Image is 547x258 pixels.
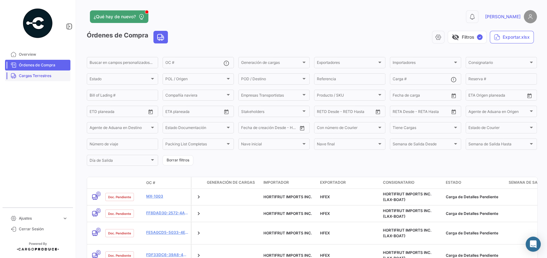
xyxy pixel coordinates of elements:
[105,110,132,115] input: Hasta
[393,110,404,115] input: Desde
[525,91,534,100] button: Open calendar
[196,210,202,217] a: Expand/Collapse Row
[165,143,225,147] span: Packing List Completas
[446,194,504,200] div: Carga de Detalles Pendiente
[509,180,546,185] span: Semana de Salida
[146,180,155,186] span: OC #
[320,253,330,258] span: HFEX
[318,177,380,188] datatable-header-cell: Exportador
[103,180,144,185] datatable-header-cell: Estado Doc.
[317,126,377,131] span: Con número de Courier
[383,208,431,219] span: HORTIFRUT IMPORTS INC. (LAX-BOAT)
[19,226,68,232] span: Cerrar Sesión
[196,230,202,236] a: Expand/Collapse Row
[96,228,101,233] span: 0
[468,110,528,115] span: Agente de Aduana en Origen
[468,61,528,66] span: Consignatario
[446,230,504,236] div: Carga de Detalles Pendiente
[383,180,414,185] span: Consignatario
[490,31,534,43] button: Exportar.xlsx
[241,110,301,115] span: Stakeholders
[181,110,208,115] input: Hasta
[163,155,193,165] button: Borrar filtros
[5,60,70,70] a: Órdenes de Compra
[263,253,312,258] span: HORTIFRUT IMPORTS INC.
[96,192,101,196] span: 0
[165,126,225,131] span: Estado Documentación
[154,31,168,43] button: Land
[380,177,443,188] datatable-header-cell: Consignatario
[317,61,377,66] span: Exportadores
[146,210,188,216] a: ff8dad30-2572-4a6e-83a0-7a2a65acf756
[22,8,53,39] img: powered-by.png
[383,228,431,238] span: HORTIFRUT IMPORTS INC. (LAX-BOAT)
[196,194,202,200] a: Expand/Collapse Row
[19,73,68,79] span: Cargas Terrestres
[383,192,431,202] span: HORTIFRUT IMPORTS INC. (LAX-BOAT)
[448,31,487,43] button: visibility_offFiltros✓
[317,143,377,147] span: Nave final
[485,14,521,20] span: [PERSON_NAME]
[263,231,312,235] span: HORTIFRUT IMPORTS INC.
[468,94,480,98] input: Desde
[241,61,301,66] span: Generación de cargas
[144,177,191,188] datatable-header-cell: OC #
[449,91,458,100] button: Open calendar
[146,193,188,199] a: mx-1003
[408,94,435,98] input: Hasta
[408,110,435,115] input: Hasta
[165,110,177,115] input: Desde
[19,52,68,57] span: Overview
[5,49,70,60] a: Overview
[96,208,101,213] span: 0
[90,159,150,164] span: Día de Salida
[146,252,188,258] a: fdf33dc6-39a8-4c70-a32e-ed1073f2c072
[524,10,537,23] img: placeholder-user.png
[443,177,506,188] datatable-header-cell: Estado
[393,61,453,66] span: Importadores
[108,231,131,236] span: Doc. Pendiente
[317,94,377,98] span: Producto / SKU
[87,31,170,43] h3: Órdenes de Compra
[90,126,150,131] span: Agente de Aduana en Destino
[241,94,301,98] span: Empresas Transportistas
[320,180,346,185] span: Exportador
[320,194,330,199] span: HFEX
[263,194,312,199] span: HORTIFRUT IMPORTS INC.
[449,107,458,116] button: Open calendar
[393,126,453,131] span: Tiene Cargas
[317,110,328,115] input: Desde
[261,177,318,188] datatable-header-cell: Importador
[241,78,301,82] span: POD / Destino
[5,70,70,81] a: Cargas Terrestres
[90,10,148,23] button: ¿Qué hay de nuevo?
[94,14,136,20] span: ¿Qué hay de nuevo?
[526,237,541,252] div: Abrir Intercom Messenger
[19,216,60,221] span: Ajustes
[108,253,131,258] span: Doc. Pendiente
[241,143,301,147] span: Nave inicial
[108,211,131,216] span: Doc. Pendiente
[165,78,225,82] span: POL / Origen
[446,211,504,216] div: Carga de Detalles Pendiente
[452,33,459,41] span: visibility_off
[165,94,225,98] span: Compañía naviera
[393,94,404,98] input: Desde
[241,126,252,131] input: Desde
[297,123,307,133] button: Open calendar
[477,34,483,40] span: ✓
[263,211,312,216] span: HORTIFRUT IMPORTS INC.
[19,62,68,68] span: Órdenes de Compra
[257,126,284,131] input: Hasta
[96,250,101,255] span: 0
[62,216,68,221] span: expand_more
[222,107,231,116] button: Open calendar
[146,107,155,116] button: Open calendar
[320,231,330,235] span: HFEX
[373,107,383,116] button: Open calendar
[108,194,131,199] span: Doc. Pendiente
[207,180,255,185] span: Generación de cargas
[320,211,330,216] span: HFEX
[468,143,528,147] span: Semana de Salida Hasta
[333,110,359,115] input: Hasta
